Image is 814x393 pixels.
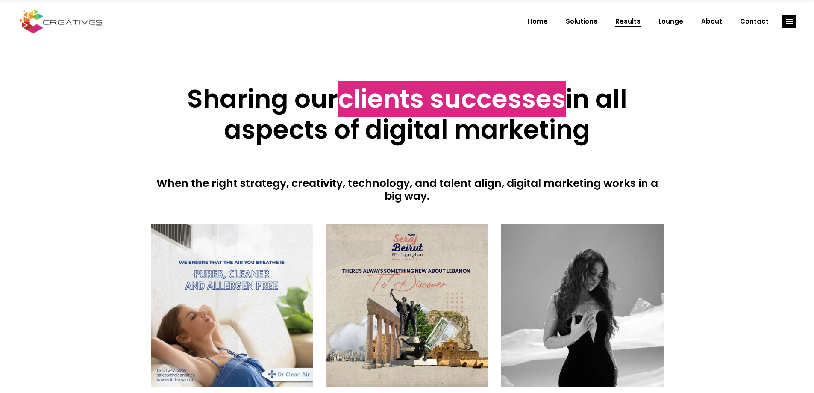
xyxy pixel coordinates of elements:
[615,10,641,33] span: Results
[731,10,778,33] a: Contact
[606,10,649,33] a: Results
[566,10,597,33] span: Solutions
[557,10,606,33] a: Solutions
[338,81,566,117] span: clients successes
[151,177,664,203] h4: When the right strategy, creativity, technology, and talent align, digital marketing works in a b...
[649,10,692,33] a: Lounge
[519,10,557,33] a: Home
[151,224,313,387] img: Creatives | Results
[501,224,664,387] img: Creatives | Results
[18,8,104,35] img: Creatives
[326,224,488,387] img: Creatives | Results
[658,10,683,33] span: Lounge
[692,10,731,33] a: About
[740,10,769,33] span: Contact
[151,83,664,145] h2: Sharing our in all aspects of digital marketing
[528,10,548,33] span: Home
[701,10,722,33] span: About
[782,15,796,28] a: link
